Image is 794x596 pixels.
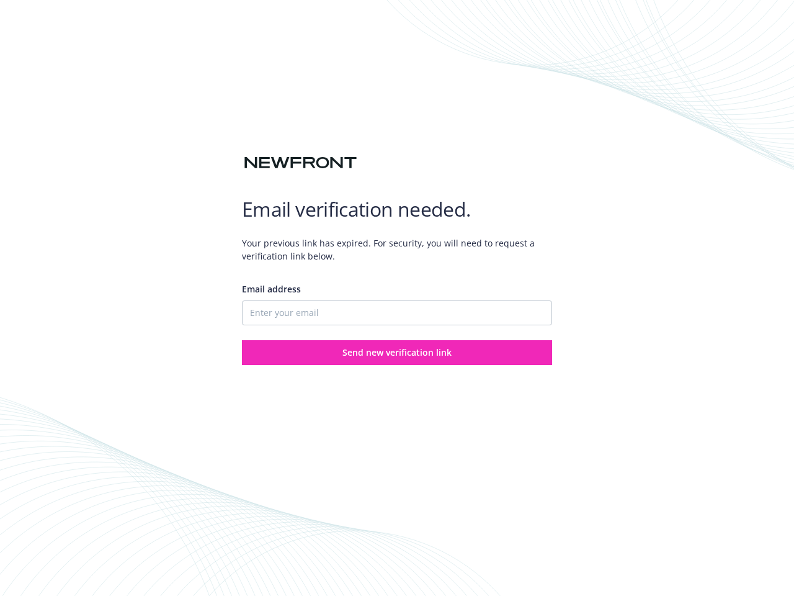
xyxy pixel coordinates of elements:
[242,227,552,273] span: Your previous link has expired. For security, you will need to request a verification link below.
[242,300,552,325] input: Enter your email
[342,346,452,358] span: Send new verification link
[242,340,552,365] button: Send new verification link
[242,283,301,295] span: Email address
[242,197,552,222] h1: Email verification needed.
[242,152,359,174] img: Newfront logo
